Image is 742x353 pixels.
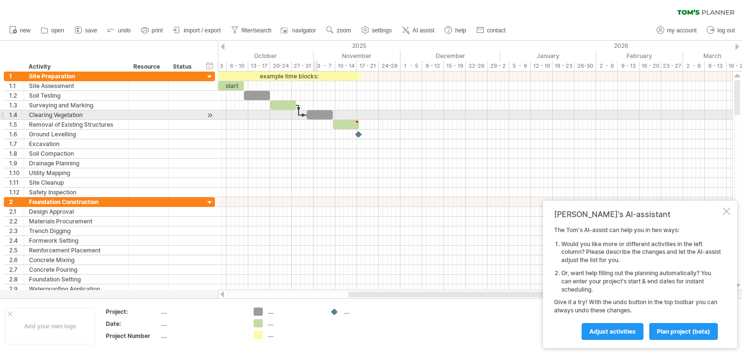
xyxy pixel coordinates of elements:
[9,101,24,110] div: 1.3
[268,331,320,339] div: ....
[118,27,131,34] span: undo
[106,332,159,340] div: Project Number
[400,24,437,37] a: AI assist
[106,308,159,316] div: Project:
[29,110,124,119] div: Clearing Vegetation
[38,24,67,37] a: open
[9,159,24,168] div: 1.9
[51,27,64,34] span: open
[314,61,335,71] div: 3 - 7
[596,51,683,61] div: February 2026
[379,61,400,71] div: 24-28
[589,328,636,335] span: Adjust activities
[705,61,727,71] div: 9 - 13
[9,226,24,235] div: 2.3
[455,27,466,34] span: help
[667,27,697,34] span: my account
[337,27,351,34] span: zoom
[105,24,134,37] a: undo
[372,27,392,34] span: settings
[335,61,357,71] div: 10 - 14
[270,61,292,71] div: 20-24
[161,320,242,328] div: ....
[9,130,24,139] div: 1.6
[9,255,24,265] div: 2.6
[20,27,30,34] span: new
[29,159,124,168] div: Drainage Planning
[268,308,320,316] div: ....
[359,24,395,37] a: settings
[29,178,124,187] div: Site Cleanup
[29,81,124,90] div: Site Assessment
[561,240,721,265] li: Would you like more or different activities in the left column? Please describe the changes and l...
[184,27,221,34] span: import / export
[9,110,24,119] div: 1.4
[657,328,710,335] span: plan project (beta)
[487,27,506,34] span: contact
[5,308,95,344] div: Add your own logo
[661,61,683,71] div: 23 - 27
[9,178,24,187] div: 1.11
[161,332,242,340] div: ....
[357,61,379,71] div: 17 - 21
[242,27,271,34] span: filter/search
[29,101,124,110] div: Surveying and Marking
[413,27,434,34] span: AI assist
[29,275,124,284] div: Foundation Setting
[106,320,159,328] div: Date:
[29,217,124,226] div: Materials Procurement
[9,197,24,206] div: 2
[444,61,466,71] div: 15 - 19
[29,72,124,81] div: Site Preparation
[9,188,24,197] div: 1.12
[683,61,705,71] div: 2 - 6
[9,72,24,81] div: 1
[509,61,531,71] div: 5 - 9
[214,51,314,61] div: October 2025
[228,24,274,37] a: filter/search
[314,51,400,61] div: November 2025
[500,51,596,61] div: January 2026
[9,168,24,177] div: 1.10
[227,61,248,71] div: 6 - 10
[279,24,319,37] a: navigator
[29,188,124,197] div: Safety Inspection
[29,130,124,139] div: Ground Levelling
[618,61,640,71] div: 9 - 13
[9,139,24,148] div: 1.7
[487,61,509,71] div: 29 - 2
[9,275,24,284] div: 2.8
[152,27,163,34] span: print
[29,226,124,235] div: Trench Digging
[29,149,124,158] div: Soil Compaction
[400,61,422,71] div: 1 - 5
[400,51,500,61] div: December 2025
[561,269,721,294] li: Or, want help filling out the planning automatically? You can enter your project's start & end da...
[292,61,314,71] div: 27 - 31
[9,149,24,158] div: 1.8
[531,61,553,71] div: 12 - 16
[171,24,224,37] a: import / export
[29,284,124,294] div: Waterproofing Application
[29,197,124,206] div: Foundation Construction
[139,24,166,37] a: print
[9,265,24,274] div: 2.7
[717,27,735,34] span: log out
[704,24,738,37] a: log out
[292,27,316,34] span: navigator
[248,61,270,71] div: 13 - 17
[554,226,721,339] div: The Tom's AI-assist can help you in two ways: Give it a try! With the undo button in the top tool...
[474,24,509,37] a: contact
[161,308,242,316] div: ....
[218,72,359,81] div: example time blocks:
[442,24,469,37] a: help
[9,207,24,216] div: 2.1
[553,61,574,71] div: 19 - 23
[574,61,596,71] div: 26-30
[29,265,124,274] div: Concrete Pouring
[7,24,33,37] a: new
[9,120,24,129] div: 1.5
[9,284,24,294] div: 2.9
[29,207,124,216] div: Design Approval
[649,323,718,340] a: plan project (beta)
